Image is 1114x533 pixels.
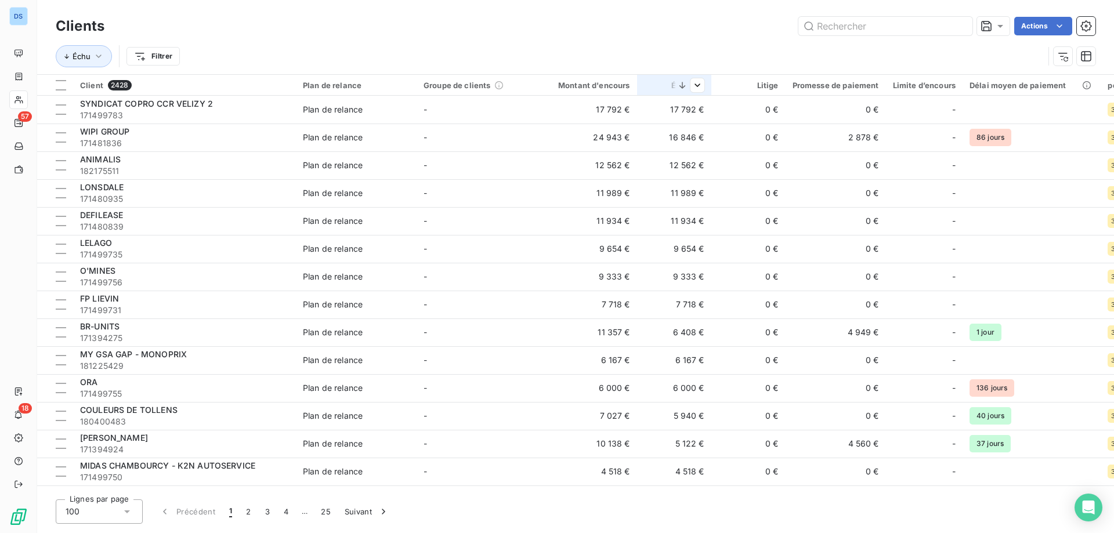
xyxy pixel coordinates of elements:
td: 7 691 € [711,485,786,513]
td: 11 883 € [537,485,637,513]
button: 2 [239,499,258,524]
span: SYNDICAT COPRO CCR VELIZY 2 [80,99,213,108]
div: Plan de relance [303,271,363,282]
span: 40 jours [970,407,1011,425]
td: 0 € [711,151,786,179]
div: DS [9,7,28,26]
div: Plan de relance [303,159,363,171]
td: 16 846 € [637,124,711,151]
td: 0 € [711,318,786,346]
button: Précédent [152,499,222,524]
span: MY GSA GAP - MONOPRIX [80,349,187,359]
td: 0 € [786,346,886,374]
span: - [424,132,427,142]
span: - [424,299,427,309]
span: [PERSON_NAME] [80,433,148,443]
div: Plan de relance [303,354,363,366]
td: 0 € [786,458,886,485]
td: 11 934 € [637,207,711,235]
div: Montant d'encours [544,81,630,90]
div: Échu [644,81,704,90]
div: Limite d’encours [893,81,956,90]
td: 6 167 € [537,346,637,374]
div: Plan de relance [303,215,363,227]
td: 11 357 € [537,318,637,346]
span: 182175511 [80,165,289,177]
td: 6 408 € [637,318,711,346]
div: Plan de relance [303,382,363,394]
td: 0 € [711,402,786,430]
button: 3 [258,499,277,524]
td: 0 € [711,179,786,207]
td: 0 € [786,402,886,430]
span: - [952,104,956,115]
h3: Clients [56,16,104,37]
span: - [952,243,956,255]
span: DEFILEASE [80,210,123,220]
div: Plan de relance [303,81,410,90]
td: 0 € [786,151,886,179]
td: 11 989 € [537,179,637,207]
td: 11 934 € [537,207,637,235]
span: … [295,502,314,521]
span: - [952,438,956,449]
button: Suivant [338,499,396,524]
span: 171394275 [80,332,289,344]
span: - [424,438,427,448]
span: - [424,104,427,114]
td: 10 138 € [537,430,637,458]
span: 171481836 [80,137,289,149]
button: 25 [314,499,338,524]
td: 0 € [711,374,786,402]
div: Délai moyen de paiement [970,81,1094,90]
span: - [952,132,956,143]
button: Filtrer [126,47,180,66]
span: - [952,159,956,171]
span: - [952,299,956,310]
td: 9 654 € [637,235,711,263]
div: Plan de relance [303,243,363,255]
td: 11 989 € [637,179,711,207]
span: 171499750 [80,472,289,483]
td: 7 718 € [537,291,637,318]
td: 9 654 € [537,235,637,263]
td: 5 940 € [637,402,711,430]
td: 0 € [786,207,886,235]
div: Plan de relance [303,327,363,338]
span: 181225429 [80,360,289,372]
span: BERRY V.S.P. [80,488,132,498]
div: Plan de relance [303,438,363,449]
td: 2 878 € [786,124,886,151]
span: 1 [229,506,232,517]
span: 136 jours [970,379,1014,397]
span: COULEURS DE TOLLENS [80,405,178,415]
td: 5 122 € [637,430,711,458]
td: 0 € [786,485,886,513]
div: Plan de relance [303,132,363,143]
span: ANIMALIS [80,154,121,164]
td: 6 000 € [537,374,637,402]
span: BR-UNITS [80,321,120,331]
td: 7 027 € [537,402,637,430]
span: 18 [19,403,32,414]
td: 0 € [786,374,886,402]
span: - [424,271,427,281]
span: 57 [18,111,32,122]
span: - [424,383,427,393]
td: 4 518 € [637,458,711,485]
span: - [424,216,427,226]
td: 0 € [711,430,786,458]
span: Client [80,81,103,90]
div: Plan de relance [303,104,363,115]
span: - [424,188,427,198]
td: 0 € [711,291,786,318]
span: - [952,410,956,422]
span: 2428 [108,80,132,90]
td: 0 € [786,263,886,291]
td: 0 € [711,235,786,263]
td: 0 € [786,179,886,207]
td: 12 562 € [637,151,711,179]
span: Groupe de clients [424,81,491,90]
span: - [952,466,956,477]
td: 6 000 € [637,374,711,402]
